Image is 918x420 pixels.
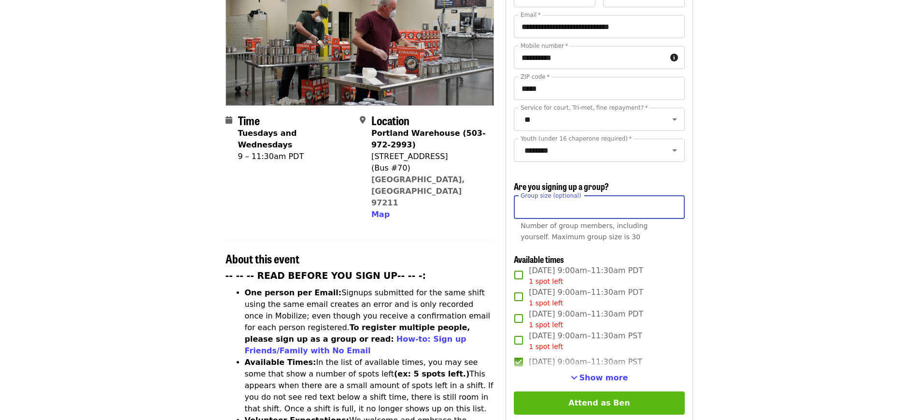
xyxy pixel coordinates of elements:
[529,265,643,287] span: [DATE] 9:00am–11:30am PDT
[521,136,632,142] label: Youth (under 16 chaperone required)
[371,112,410,129] span: Location
[371,129,486,149] strong: Portland Warehouse (503-972-2993)
[371,151,486,162] div: [STREET_ADDRESS]
[668,144,681,157] button: Open
[226,116,232,125] i: calendar icon
[360,116,366,125] i: map-marker-alt icon
[521,43,568,49] label: Mobile number
[245,288,342,297] strong: One person per Email:
[371,175,465,207] a: [GEOGRAPHIC_DATA], [GEOGRAPHIC_DATA] 97211
[571,372,628,384] button: See more timeslots
[394,369,469,378] strong: (ex: 5 spots left.)
[238,112,260,129] span: Time
[529,299,563,307] span: 1 spot left
[579,373,628,382] span: Show more
[529,287,643,308] span: [DATE] 9:00am–11:30am PDT
[514,46,666,69] input: Mobile number
[514,196,684,219] input: [object Object]
[245,334,466,355] a: How-to: Sign up Friends/Family with No Email
[529,356,642,368] span: [DATE] 9:00am–11:30am PST
[521,105,648,111] label: Service for court, Tri-met, fine repayment?
[238,151,352,162] div: 9 – 11:30am PDT
[238,129,297,149] strong: Tuesdays and Wednesdays
[245,357,494,415] li: In the list of available times, you may see some that show a number of spots left This appears wh...
[371,209,390,220] button: Map
[668,113,681,126] button: Open
[529,321,563,329] span: 1 spot left
[670,53,678,62] i: circle-info icon
[529,277,563,285] span: 1 spot left
[514,180,609,192] span: Are you signing up a group?
[371,162,486,174] div: (Bus #70)
[529,343,563,350] span: 1 spot left
[514,253,564,265] span: Available times
[521,192,581,199] span: Group size (optional)
[226,250,299,267] span: About this event
[521,222,648,241] span: Number of group members, including yourself. Maximum group size is 30
[514,77,684,100] input: ZIP code
[245,287,494,357] li: Signups submitted for the same shift using the same email creates an error and is only recorded o...
[521,12,541,18] label: Email
[226,271,426,281] strong: -- -- -- READ BEFORE YOU SIGN UP-- -- -:
[245,358,316,367] strong: Available Times:
[371,210,390,219] span: Map
[245,323,470,344] strong: To register multiple people, please sign up as a group or read:
[529,308,643,330] span: [DATE] 9:00am–11:30am PDT
[514,15,684,38] input: Email
[514,391,684,415] button: Attend as Ben
[521,74,550,80] label: ZIP code
[529,330,642,352] span: [DATE] 9:00am–11:30am PST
